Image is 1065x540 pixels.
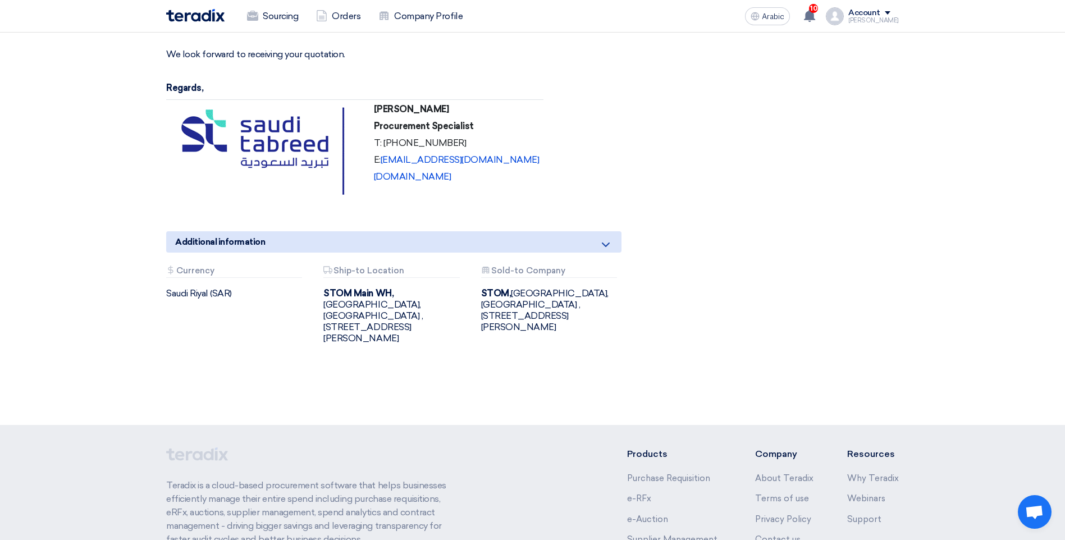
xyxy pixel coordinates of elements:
[332,10,360,23] font: Orders
[166,83,203,93] strong: Regards,
[745,7,790,25] button: Arabic
[627,473,710,483] a: Purchase Requisition
[762,13,784,21] span: Arabic
[847,473,899,483] a: Why Teradix
[1018,495,1052,529] div: Open chat
[826,7,844,25] img: profile_test.png
[847,447,899,461] li: Resources
[263,10,298,23] font: Sourcing
[394,10,463,23] font: Company Profile
[176,266,214,276] font: Currency
[175,236,265,248] span: Additional information
[323,288,394,299] b: STOM Main WH,
[374,104,449,115] strong: [PERSON_NAME]
[374,121,474,131] strong: Procurement Specialist
[755,473,813,483] a: About Teradix
[171,104,365,199] img: A logo with blue and green text AI-generated content may be incorrect.
[374,171,451,182] a: [DOMAIN_NAME]
[755,493,809,504] a: Terms of use
[809,4,818,13] span: 10
[481,288,511,299] b: STOM,
[381,154,540,165] a: [EMAIL_ADDRESS][DOMAIN_NAME]
[848,17,899,24] div: [PERSON_NAME]
[755,514,811,524] a: Privacy Policy
[848,8,880,18] div: Account
[755,447,813,461] li: Company
[333,266,404,276] font: Ship-to Location
[307,4,369,29] a: Orders
[323,288,423,344] font: [GEOGRAPHIC_DATA], [GEOGRAPHIC_DATA] ,[STREET_ADDRESS][PERSON_NAME]
[491,266,565,276] font: Sold-to Company
[166,49,621,60] p: We look forward to receiving your quotation.
[166,9,225,22] img: Teradix logo
[374,138,540,149] p: T: [PHONE_NUMBER]
[238,4,307,29] a: Sourcing
[627,447,722,461] li: Products
[847,514,881,524] a: Support
[481,288,609,332] font: [GEOGRAPHIC_DATA], [GEOGRAPHIC_DATA] ,[STREET_ADDRESS][PERSON_NAME]
[166,288,307,299] div: Saudi Riyal (SAR)
[374,154,540,166] p: E:
[627,514,668,524] a: e-Auction
[847,493,885,504] a: Webinars
[627,493,651,504] a: e-RFx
